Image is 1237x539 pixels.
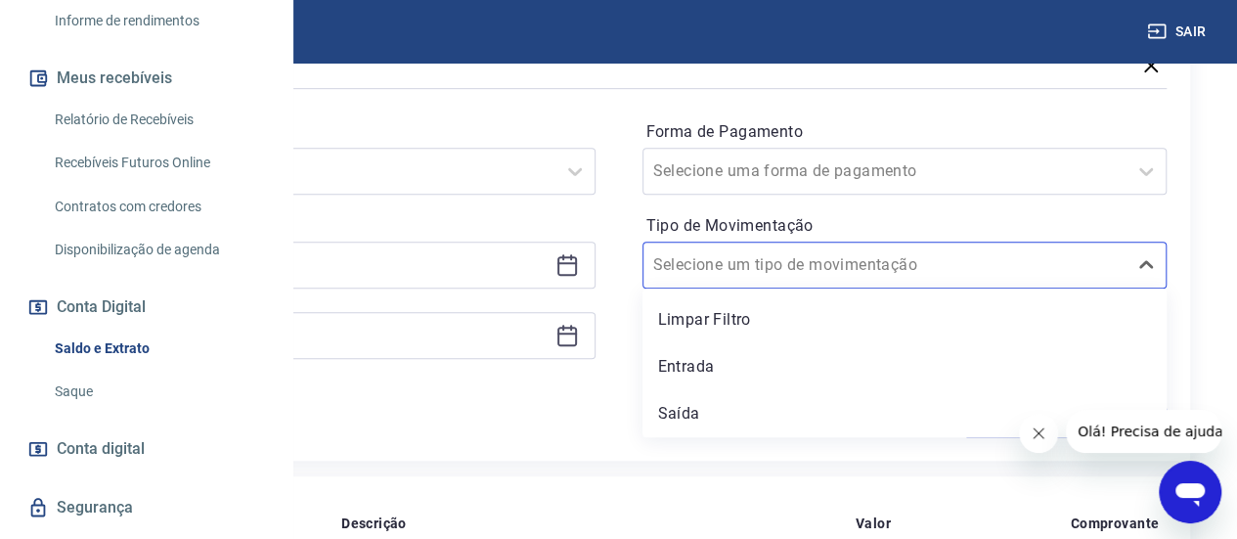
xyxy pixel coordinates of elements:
p: Comprovante [1071,514,1159,533]
a: Segurança [23,486,269,529]
span: Olá! Precisa de ajuda? [12,14,164,29]
button: Sair [1143,14,1214,50]
button: Meus recebíveis [23,57,269,100]
iframe: Botão para abrir a janela de mensagens [1159,461,1221,523]
a: Recebíveis Futuros Online [47,143,269,183]
input: Data inicial [87,250,548,280]
p: Descrição [341,514,407,533]
div: Limpar Filtro [642,300,1168,339]
div: Entrada [642,347,1168,386]
a: Informe de rendimentos [47,1,269,41]
iframe: Fechar mensagem [1019,414,1058,453]
span: Conta digital [57,435,145,463]
a: Disponibilização de agenda [47,230,269,270]
div: Saída [642,394,1168,433]
iframe: Mensagem da empresa [1066,410,1221,453]
input: Data final [87,321,548,350]
a: Relatório de Recebíveis [47,100,269,140]
label: Período [74,120,592,144]
a: Saque [47,372,269,412]
label: Forma de Pagamento [646,120,1164,144]
a: Saldo e Extrato [47,329,269,369]
label: Tipo de Movimentação [646,214,1164,238]
a: Contratos com credores [47,187,269,227]
p: Valor [856,514,891,533]
a: Conta digital [23,427,269,471]
p: Período personalizado [70,210,596,234]
button: Conta Digital [23,286,269,329]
